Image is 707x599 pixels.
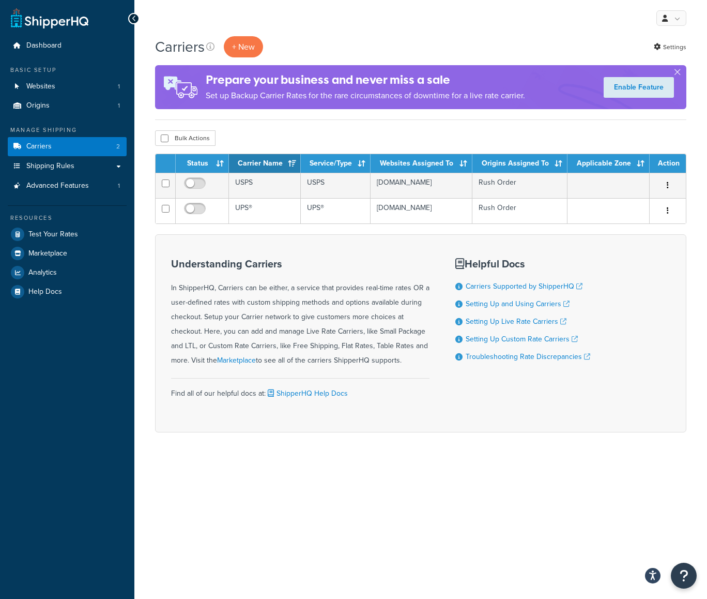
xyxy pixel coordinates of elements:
[472,198,567,223] td: Rush Order
[8,137,127,156] li: Carriers
[301,198,371,223] td: UPS®
[671,563,697,589] button: Open Resource Center
[28,288,62,296] span: Help Docs
[8,244,127,263] a: Marketplace
[266,388,348,399] a: ShipperHQ Help Docs
[8,96,127,115] a: Origins 1
[26,101,50,110] span: Origins
[229,198,301,223] td: UPS®
[8,176,127,196] li: Advanced Features
[171,258,429,269] h3: Understanding Carriers
[206,88,525,103] p: Set up Backup Carrier Rates for the rare circumstances of downtime for a live rate carrier.
[604,77,674,98] a: Enable Feature
[171,378,429,401] div: Find all of our helpful docs at:
[155,37,205,57] h1: Carriers
[118,182,120,190] span: 1
[116,142,120,151] span: 2
[217,355,256,366] a: Marketplace
[455,258,590,269] h3: Helpful Docs
[8,214,127,222] div: Resources
[8,282,127,301] a: Help Docs
[8,126,127,134] div: Manage Shipping
[8,263,127,282] a: Analytics
[466,316,566,327] a: Setting Up Live Rate Carriers
[155,65,206,109] img: ad-rules-rateshop-fe6ec290ccb7230408bd80ed9643f0289d75e0ffd9eb532fc0e269fcd187b520.png
[8,36,127,55] a: Dashboard
[301,173,371,198] td: USPS
[301,154,371,173] th: Service/Type: activate to sort column ascending
[224,36,263,57] button: + New
[8,157,127,176] a: Shipping Rules
[371,154,472,173] th: Websites Assigned To: activate to sort column ascending
[26,142,52,151] span: Carriers
[8,77,127,96] a: Websites 1
[466,334,578,345] a: Setting Up Custom Rate Carriers
[371,198,472,223] td: [DOMAIN_NAME]
[650,154,686,173] th: Action
[26,41,62,50] span: Dashboard
[8,137,127,156] a: Carriers 2
[8,77,127,96] li: Websites
[472,154,567,173] th: Origins Assigned To: activate to sort column ascending
[8,176,127,196] a: Advanced Features 1
[171,258,429,368] div: In ShipperHQ, Carriers can be either, a service that provides real-time rates OR a user-defined r...
[8,96,127,115] li: Origins
[118,82,120,91] span: 1
[8,66,127,74] div: Basic Setup
[229,173,301,198] td: USPS
[28,268,57,277] span: Analytics
[229,154,301,173] th: Carrier Name: activate to sort column ascending
[26,182,89,190] span: Advanced Features
[11,8,88,28] a: ShipperHQ Home
[28,249,67,258] span: Marketplace
[654,40,686,54] a: Settings
[26,162,74,171] span: Shipping Rules
[155,130,216,146] button: Bulk Actions
[466,298,570,309] a: Setting Up and Using Carriers
[472,173,567,198] td: Rush Order
[466,281,582,292] a: Carriers Supported by ShipperHQ
[8,225,127,244] a: Test Your Rates
[466,351,590,362] a: Troubleshooting Rate Discrepancies
[176,154,229,173] th: Status: activate to sort column ascending
[567,154,650,173] th: Applicable Zone: activate to sort column ascending
[206,71,525,88] h4: Prepare your business and never miss a sale
[26,82,55,91] span: Websites
[28,230,78,239] span: Test Your Rates
[118,101,120,110] span: 1
[371,173,472,198] td: [DOMAIN_NAME]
